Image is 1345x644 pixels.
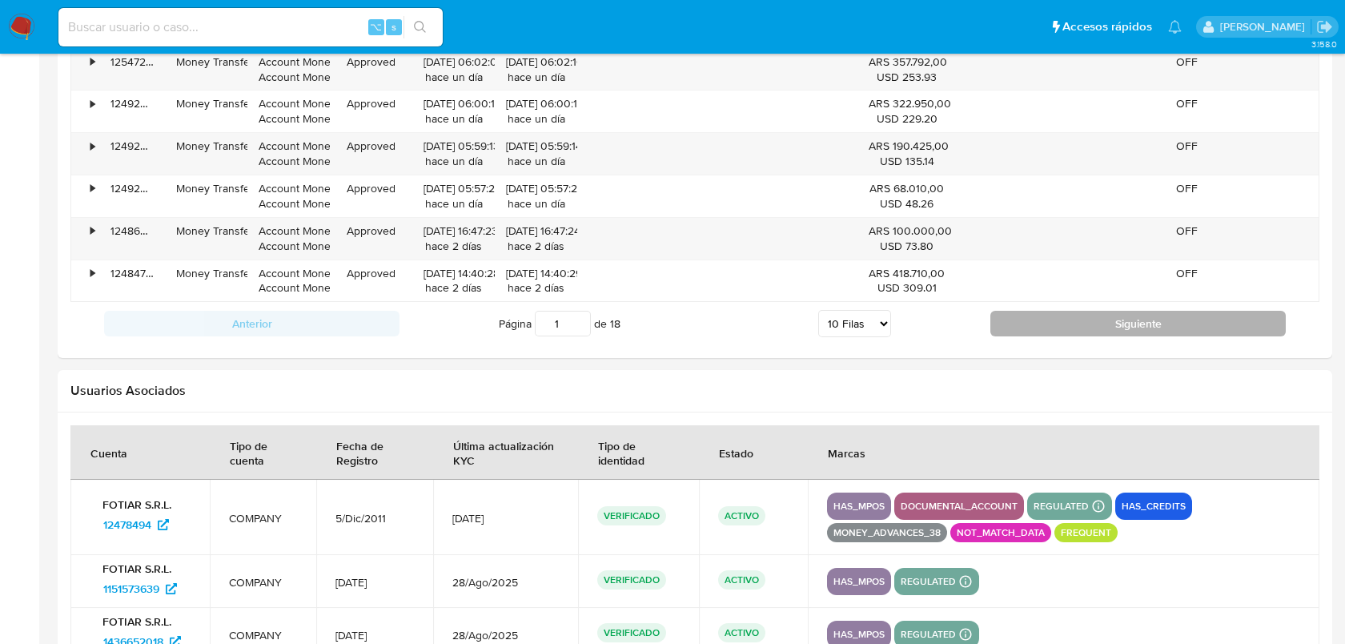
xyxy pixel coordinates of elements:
[1220,19,1311,34] p: ezequielignacio.rocha@mercadolibre.com
[1311,38,1337,50] span: 3.158.0
[391,19,396,34] span: s
[1316,18,1333,35] a: Salir
[70,383,1319,399] h2: Usuarios Asociados
[403,16,436,38] button: search-icon
[1062,18,1152,35] span: Accesos rápidos
[370,19,382,34] span: ⌥
[58,17,443,38] input: Buscar usuario o caso...
[1168,20,1182,34] a: Notificaciones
